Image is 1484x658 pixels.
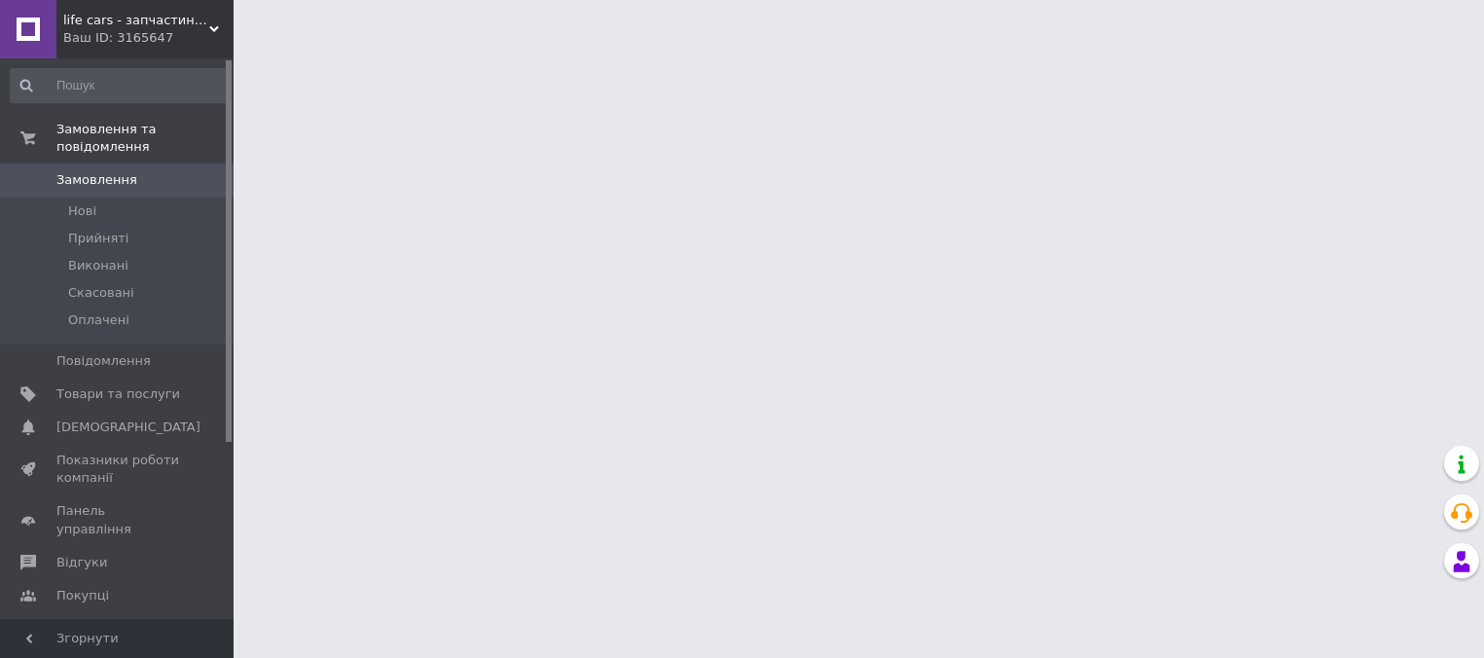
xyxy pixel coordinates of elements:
span: Замовлення [56,171,137,189]
div: Ваш ID: 3165647 [63,29,234,47]
span: Скасовані [68,284,134,302]
span: Показники роботи компанії [56,452,180,487]
span: Оплачені [68,311,129,329]
span: Відгуки [56,554,107,571]
span: Нові [68,202,96,220]
input: Пошук [10,68,230,103]
span: Покупці [56,587,109,604]
span: Товари та послуги [56,385,180,403]
span: Повідомлення [56,352,151,370]
span: life cars - запчастини до китайців [63,12,209,29]
span: Панель управління [56,502,180,537]
span: Прийняті [68,230,128,247]
span: Виконані [68,257,128,274]
span: [DEMOGRAPHIC_DATA] [56,419,200,436]
span: Замовлення та повідомлення [56,121,234,156]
